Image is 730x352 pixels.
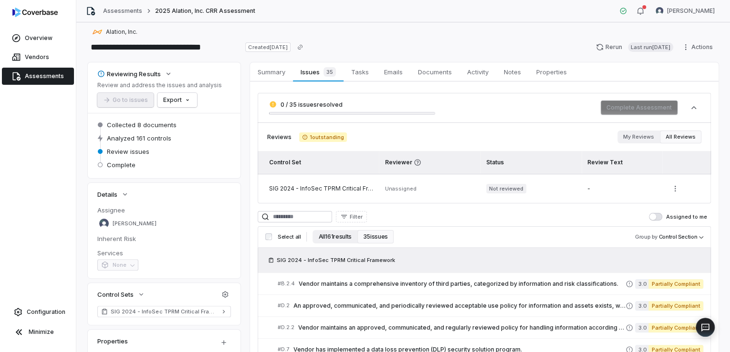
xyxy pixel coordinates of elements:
span: Control Sets [97,290,134,299]
dt: Assignee [97,206,231,214]
span: Partially Compliant [648,323,703,332]
dt: Inherent Risk [97,234,231,243]
a: Overview [2,30,74,47]
img: Isaac Mousel avatar [99,219,109,228]
button: All 161 results [313,230,357,243]
span: SIG 2024 - InfoSec TPRM Critical Framework [111,308,218,315]
span: Select all [278,233,301,241]
span: Complete [107,161,136,169]
a: Assessments [2,68,74,85]
button: Export [157,93,197,107]
span: 3.0 [635,301,648,311]
input: Select all [265,233,272,240]
a: #D.2.2Vendor maintains an approved, communicated, and regularly reviewed policy for handling info... [278,317,703,338]
span: 3.0 [635,279,648,289]
button: Actions [679,40,719,54]
a: #D.2An approved, communicated, and periodically reviewed acceptable use policy for information an... [278,295,703,316]
a: #B.2.4Vendor maintains a comprehensive inventory of third parties, categorized by information and... [278,273,703,294]
span: Not reviewed [486,184,526,193]
span: Summary [254,66,289,78]
button: Copy link [292,39,309,56]
span: Collected 8 documents [107,121,177,129]
span: 3.0 [635,323,648,332]
span: An approved, communicated, and periodically reviewed acceptable use policy for information and as... [293,302,626,310]
span: Review issues [107,147,149,156]
button: My Reviews [617,131,660,143]
span: Unassigned [385,185,416,192]
a: SIG 2024 - InfoSec TPRM Critical Framework [97,306,231,317]
span: 1 outstanding [299,132,347,142]
button: Details [94,186,132,203]
span: # D.2.2 [278,324,294,331]
span: Control Set [269,159,301,166]
span: [PERSON_NAME] [113,220,156,227]
span: Activity [463,66,492,78]
div: Reviewing Results [97,70,161,78]
span: # B.2.4 [278,280,295,287]
button: All Reviews [660,131,701,143]
span: Last run [DATE] [628,42,673,52]
div: Review filter [617,131,701,143]
span: Documents [414,66,456,78]
button: Assigned to me [649,213,662,221]
span: Issues [297,65,339,79]
span: Created [DATE] [245,42,290,52]
a: Configuration [4,303,72,321]
button: Robert Latcham avatar[PERSON_NAME] [650,4,720,18]
span: Review Text [587,159,623,166]
p: Review and address the issues and analysis [97,81,222,89]
span: 35 [323,67,336,77]
span: Minimize [29,328,54,336]
button: 35 issues [357,230,394,243]
span: Details [97,190,117,199]
span: 0 / 35 issues resolved [281,101,343,108]
a: Assessments [103,7,142,15]
img: logo-D7KZi-bG.svg [12,8,58,17]
div: - [587,185,657,192]
button: RerunLast run[DATE] [590,40,679,54]
img: Robert Latcham avatar [656,7,663,15]
span: Reviews [267,133,292,141]
span: Assessments [25,72,64,80]
span: Tasks [347,66,373,78]
span: Filter [350,213,363,221]
span: Status [486,159,504,166]
button: Reviewing Results [94,65,175,82]
span: Analyzed 161 controls [107,134,171,142]
span: Group by [635,233,657,240]
span: [PERSON_NAME] [667,7,715,15]
button: Filter [336,211,367,222]
span: Partially Compliant [648,301,703,311]
a: Vendors [2,49,74,66]
label: Assigned to me [649,213,707,221]
span: SIG 2024 - InfoSec TPRM Critical Framework [277,256,395,264]
button: https://alation.com/Alation, Inc. [90,23,140,40]
span: Vendor maintains a comprehensive inventory of third parties, categorized by information and risk ... [299,280,626,288]
span: Emails [380,66,407,78]
span: Configuration [27,308,65,316]
span: Alation, Inc. [106,28,137,36]
span: Properties [532,66,571,78]
span: # D.2 [278,302,290,309]
span: Vendor maintains an approved, communicated, and regularly reviewed policy for handling informatio... [298,324,626,332]
span: Notes [500,66,525,78]
div: SIG 2024 - InfoSec TPRM Critical Framework [269,185,373,192]
span: 2025 Alation, Inc. CRR Assessment [155,7,255,15]
span: Partially Compliant [648,279,703,289]
span: Overview [25,34,52,42]
span: Vendors [25,53,49,61]
button: Control Sets [94,286,148,303]
span: Reviewer [385,159,474,166]
dt: Services [97,249,231,257]
button: Minimize [4,322,72,342]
